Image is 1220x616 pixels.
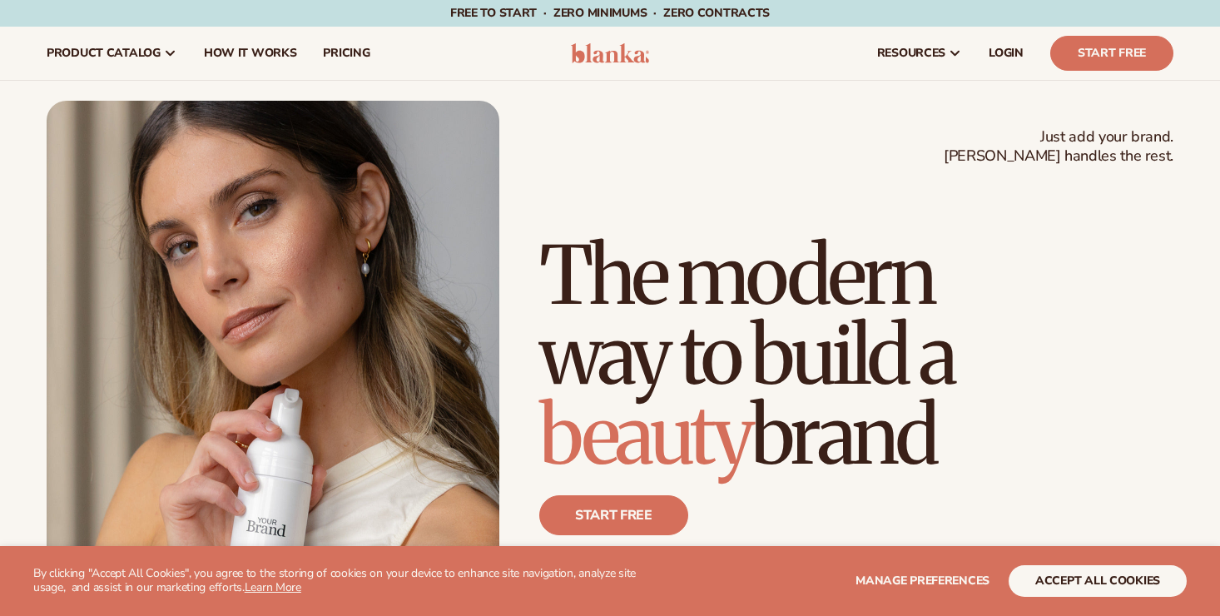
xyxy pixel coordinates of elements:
span: Free to start · ZERO minimums · ZERO contracts [450,5,770,21]
a: product catalog [33,27,191,80]
a: pricing [310,27,383,80]
a: Start free [539,495,688,535]
span: product catalog [47,47,161,60]
span: Just add your brand. [PERSON_NAME] handles the rest. [944,127,1173,166]
span: pricing [323,47,369,60]
button: Manage preferences [855,565,989,597]
span: LOGIN [989,47,1024,60]
span: beauty [539,385,751,485]
p: By clicking "Accept All Cookies", you agree to the storing of cookies on your device to enhance s... [33,567,647,595]
img: logo [571,43,650,63]
a: resources [864,27,975,80]
button: accept all cookies [1009,565,1187,597]
h1: The modern way to build a brand [539,236,1173,475]
a: LOGIN [975,27,1037,80]
span: resources [877,47,945,60]
a: Start Free [1050,36,1173,71]
a: How It Works [191,27,310,80]
a: Learn More [245,579,301,595]
span: Manage preferences [855,573,989,589]
span: How It Works [204,47,297,60]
